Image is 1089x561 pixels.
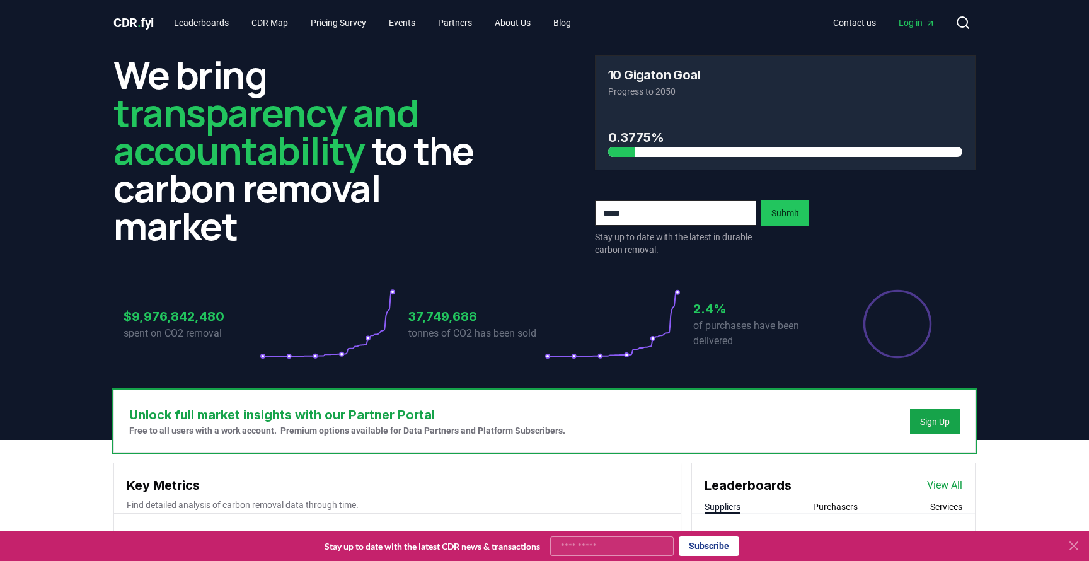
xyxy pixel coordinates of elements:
[693,299,829,318] h3: 2.4%
[595,231,756,256] p: Stay up to date with the latest in durable carbon removal.
[705,476,792,495] h3: Leaderboards
[113,55,494,245] h2: We bring to the carbon removal market
[129,405,565,424] h3: Unlock full market insights with our Partner Portal
[910,409,960,434] button: Sign Up
[379,11,425,34] a: Events
[823,11,886,34] a: Contact us
[889,11,945,34] a: Log in
[113,86,418,176] span: transparency and accountability
[543,11,581,34] a: Blog
[705,500,740,513] button: Suppliers
[124,307,260,326] h3: $9,976,842,480
[927,478,962,493] a: View All
[485,11,541,34] a: About Us
[930,500,962,513] button: Services
[899,16,935,29] span: Log in
[113,14,154,32] a: CDR.fyi
[408,326,544,341] p: tonnes of CO2 has been sold
[761,200,809,226] button: Submit
[693,318,829,349] p: of purchases have been delivered
[124,326,260,341] p: spent on CO2 removal
[823,11,945,34] nav: Main
[241,11,298,34] a: CDR Map
[127,476,668,495] h3: Key Metrics
[608,128,962,147] h3: 0.3775%
[408,307,544,326] h3: 37,749,688
[113,15,154,30] span: CDR fyi
[164,11,581,34] nav: Main
[428,11,482,34] a: Partners
[608,85,962,98] p: Progress to 2050
[862,289,933,359] div: Percentage of sales delivered
[813,500,858,513] button: Purchasers
[129,424,565,437] p: Free to all users with a work account. Premium options available for Data Partners and Platform S...
[608,69,700,81] h3: 10 Gigaton Goal
[127,499,668,511] p: Find detailed analysis of carbon removal data through time.
[137,15,141,30] span: .
[727,529,794,544] a: Exomad Green
[920,415,950,428] a: Sign Up
[301,11,376,34] a: Pricing Survey
[164,11,239,34] a: Leaderboards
